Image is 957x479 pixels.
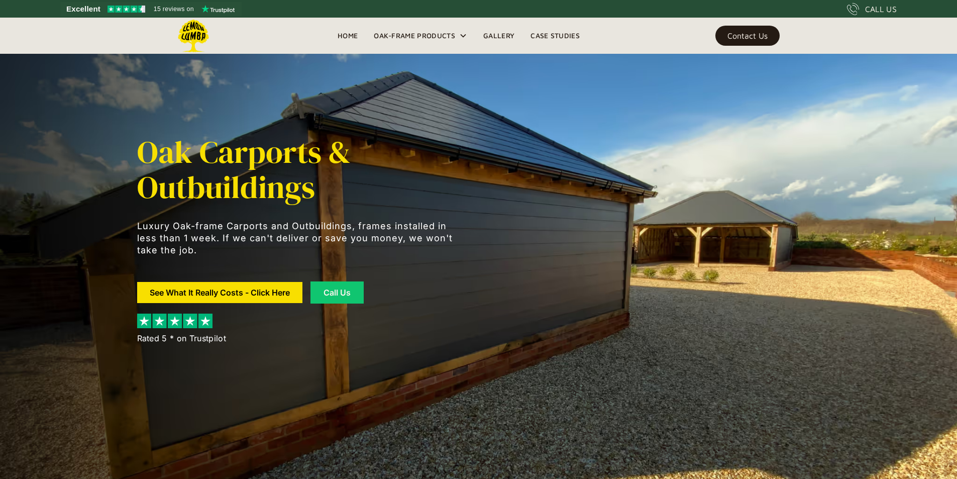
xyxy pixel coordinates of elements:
p: Luxury Oak-frame Carports and Outbuildings, frames installed in less than 1 week. If we can't del... [137,220,459,256]
div: CALL US [865,3,897,15]
a: Gallery [475,28,522,43]
a: CALL US [847,3,897,15]
a: Case Studies [522,28,588,43]
img: Trustpilot 4.5 stars [108,6,145,13]
a: See What It Really Costs - Click Here [137,282,302,303]
img: Trustpilot logo [201,5,235,13]
h1: Oak Carports & Outbuildings [137,135,459,205]
span: Excellent [66,3,100,15]
a: Contact Us [715,26,780,46]
div: Oak-Frame Products [366,18,475,54]
a: See Lemon Lumba reviews on Trustpilot [60,2,242,16]
div: Rated 5 * on Trustpilot [137,332,226,344]
a: Home [330,28,366,43]
div: Call Us [323,289,351,297]
span: 15 reviews on [154,3,194,15]
a: Call Us [310,281,364,304]
div: Contact Us [727,32,768,39]
div: Oak-Frame Products [374,30,455,42]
